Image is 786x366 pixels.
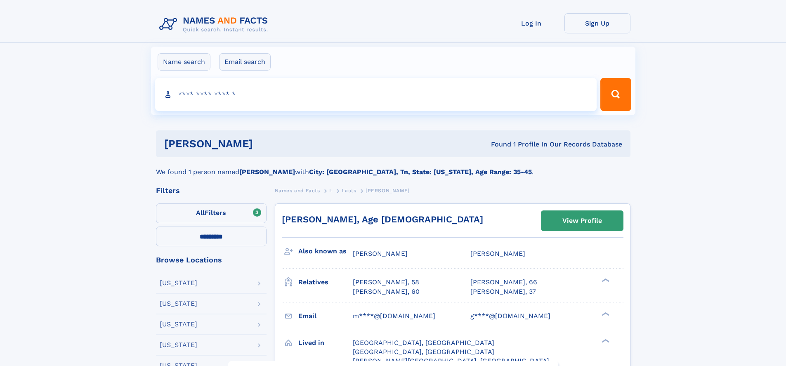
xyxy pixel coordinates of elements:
a: [PERSON_NAME], 66 [470,278,537,287]
input: search input [155,78,597,111]
span: All [196,209,205,217]
h3: Relatives [298,275,353,289]
div: ❯ [600,338,610,343]
span: Lauts [342,188,356,194]
span: [PERSON_NAME] [366,188,410,194]
div: ❯ [600,311,610,316]
h3: Lived in [298,336,353,350]
h1: [PERSON_NAME] [164,139,372,149]
div: [US_STATE] [160,280,197,286]
h3: Email [298,309,353,323]
a: [PERSON_NAME], Age [DEMOGRAPHIC_DATA] [282,214,483,224]
h3: Also known as [298,244,353,258]
button: Search Button [600,78,631,111]
span: [PERSON_NAME][GEOGRAPHIC_DATA], [GEOGRAPHIC_DATA] [353,357,549,365]
a: [PERSON_NAME], 58 [353,278,419,287]
span: [GEOGRAPHIC_DATA], [GEOGRAPHIC_DATA] [353,348,494,356]
a: Lauts [342,185,356,196]
span: L [329,188,333,194]
label: Filters [156,203,267,223]
div: [US_STATE] [160,342,197,348]
img: Logo Names and Facts [156,13,275,35]
div: [US_STATE] [160,321,197,328]
div: We found 1 person named with . [156,157,630,177]
label: Email search [219,53,271,71]
div: [US_STATE] [160,300,197,307]
span: [GEOGRAPHIC_DATA], [GEOGRAPHIC_DATA] [353,339,494,347]
span: [PERSON_NAME] [470,250,525,257]
div: Filters [156,187,267,194]
a: View Profile [541,211,623,231]
a: [PERSON_NAME], 60 [353,287,420,296]
div: Browse Locations [156,256,267,264]
a: Names and Facts [275,185,320,196]
div: View Profile [562,211,602,230]
div: ❯ [600,278,610,283]
span: [PERSON_NAME] [353,250,408,257]
a: L [329,185,333,196]
label: Name search [158,53,210,71]
a: Sign Up [564,13,630,33]
b: City: [GEOGRAPHIC_DATA], Tn, State: [US_STATE], Age Range: 35-45 [309,168,532,176]
a: [PERSON_NAME], 37 [470,287,536,296]
a: Log In [498,13,564,33]
div: Found 1 Profile In Our Records Database [372,140,622,149]
b: [PERSON_NAME] [239,168,295,176]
